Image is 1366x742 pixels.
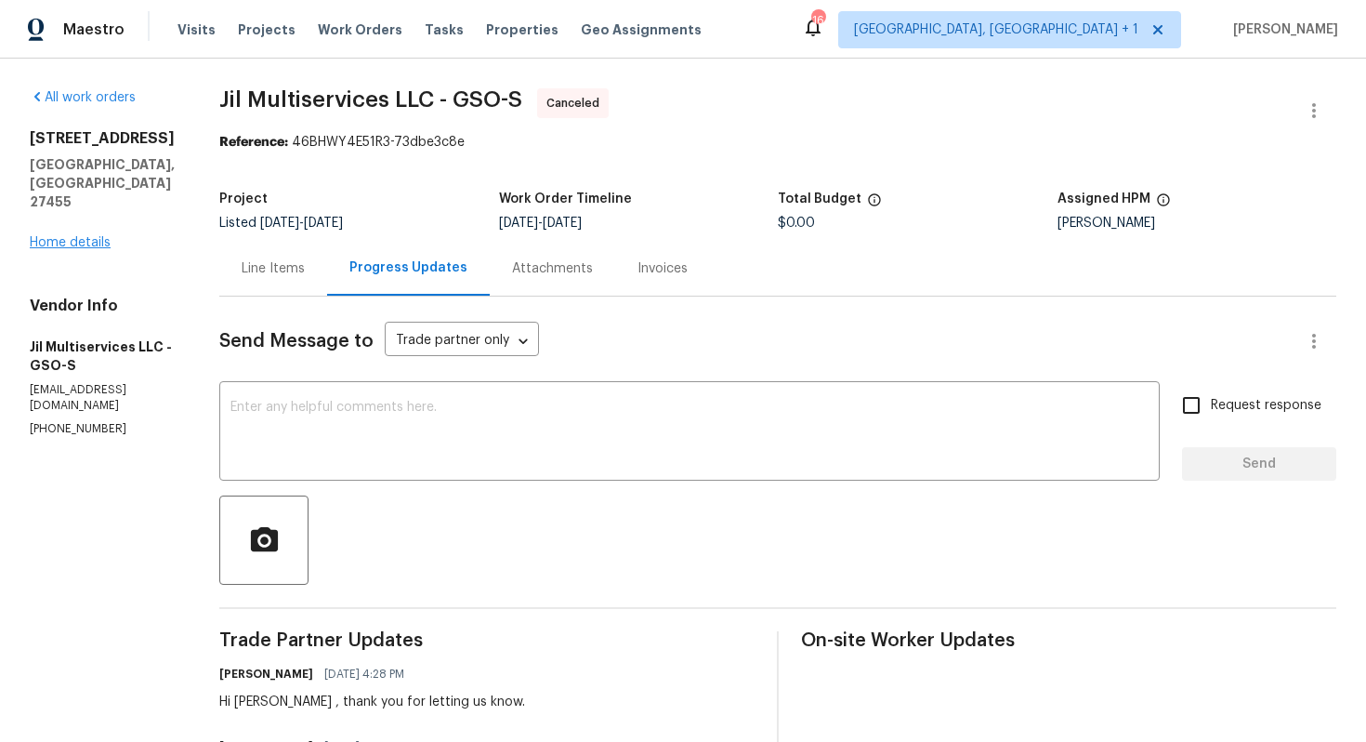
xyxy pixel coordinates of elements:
[811,11,824,30] div: 16
[801,631,1336,650] span: On-site Worker Updates
[349,258,467,277] div: Progress Updates
[242,259,305,278] div: Line Items
[1057,192,1150,205] h5: Assigned HPM
[30,297,175,315] h4: Vendor Info
[425,23,464,36] span: Tasks
[219,217,343,230] span: Listed
[30,236,111,249] a: Home details
[30,421,175,437] p: [PHONE_NUMBER]
[63,20,125,39] span: Maestro
[499,192,632,205] h5: Work Order Timeline
[219,192,268,205] h5: Project
[385,326,539,357] div: Trade partner only
[324,665,404,683] span: [DATE] 4:28 PM
[219,631,755,650] span: Trade Partner Updates
[1057,217,1337,230] div: [PERSON_NAME]
[219,332,374,351] span: Send Message to
[778,217,815,230] span: $0.00
[260,217,343,230] span: -
[30,91,136,104] a: All work orders
[30,338,175,375] h5: Jil Multiservices LLC - GSO-S
[30,155,175,211] h5: [GEOGRAPHIC_DATA], [GEOGRAPHIC_DATA] 27455
[499,217,538,230] span: [DATE]
[1211,396,1321,416] span: Request response
[512,259,593,278] div: Attachments
[219,693,525,711] div: Hi [PERSON_NAME] , thank you for letting us know.
[1156,192,1171,217] span: The hpm assigned to this work order.
[867,192,882,217] span: The total cost of line items that have been proposed by Opendoor. This sum includes line items th...
[543,217,582,230] span: [DATE]
[499,217,582,230] span: -
[219,133,1336,152] div: 46BHWY4E51R3-73dbe3c8e
[219,136,288,149] b: Reference:
[260,217,299,230] span: [DATE]
[219,665,313,683] h6: [PERSON_NAME]
[854,20,1138,39] span: [GEOGRAPHIC_DATA], [GEOGRAPHIC_DATA] + 1
[30,382,175,414] p: [EMAIL_ADDRESS][DOMAIN_NAME]
[304,217,343,230] span: [DATE]
[546,94,607,113] span: Canceled
[318,20,402,39] span: Work Orders
[1226,20,1338,39] span: [PERSON_NAME]
[637,259,688,278] div: Invoices
[486,20,558,39] span: Properties
[778,192,861,205] h5: Total Budget
[30,129,175,148] h2: [STREET_ADDRESS]
[581,20,702,39] span: Geo Assignments
[177,20,216,39] span: Visits
[238,20,296,39] span: Projects
[219,88,522,111] span: Jil Multiservices LLC - GSO-S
